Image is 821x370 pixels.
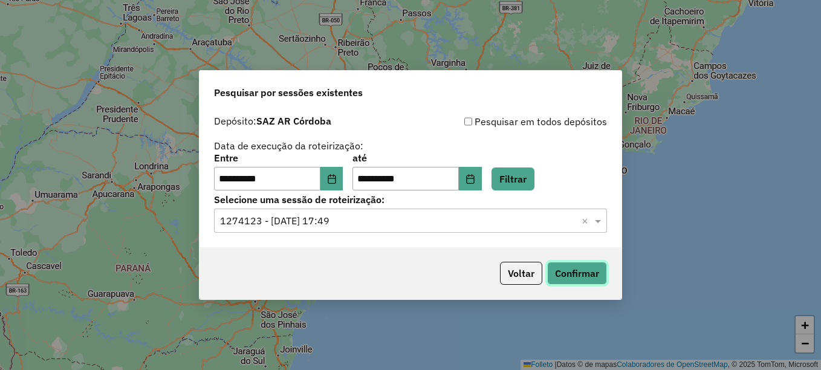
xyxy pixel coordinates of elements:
[214,192,607,207] label: Selecione uma sessão de roteirização:
[492,167,534,190] button: Filtrar
[214,151,343,165] label: Entre
[582,213,592,228] span: Clear all
[214,114,331,128] label: Depósito:
[459,167,482,191] button: Elija la fecha
[214,138,363,153] label: Data de execução da roteirização:
[320,167,343,191] button: Elija la fecha
[547,262,607,285] button: Confirmar
[500,262,542,285] button: Voltar
[352,151,481,165] label: até
[214,85,363,100] span: Pesquisar por sessões existentes
[475,114,607,129] font: Pesquisar em todos depósitos
[256,115,331,127] strong: SAZ AR Córdoba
